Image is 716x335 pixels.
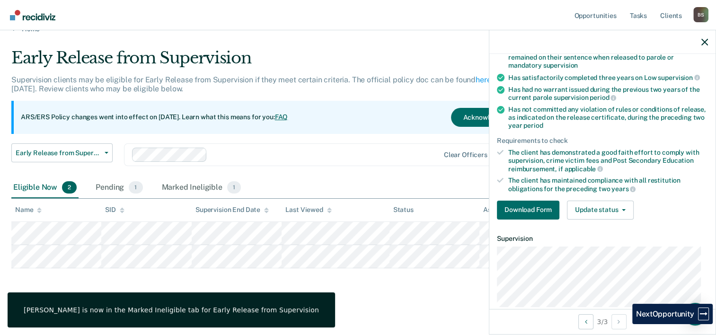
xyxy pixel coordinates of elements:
[444,151,487,159] div: Clear officers
[508,73,708,82] div: Has satisfactorily completed three years on Low
[21,113,288,122] p: ARS/ERS Policy changes went into effect on [DATE]. Learn what this means for you:
[227,181,241,194] span: 1
[275,113,288,121] a: FAQ
[693,7,708,22] div: B S
[11,75,522,93] p: Supervision clients may be eligible for Early Release from Supervision if they meet certain crite...
[508,86,708,102] div: Has had no warrant issued during the previous two years of the current parole supervision
[105,206,124,214] div: SID
[476,75,491,84] a: here
[10,10,55,20] img: Recidiviz
[611,314,627,329] button: Next Opportunity
[497,137,708,145] div: Requirements to check
[565,165,603,173] span: applicable
[543,62,578,69] span: supervision
[578,314,593,329] button: Previous Opportunity
[451,108,541,127] button: Acknowledge & Close
[590,94,616,101] span: period
[129,181,142,194] span: 1
[393,206,414,214] div: Status
[483,206,528,214] div: Assigned to
[508,106,708,129] div: Has not committed any violation of rules or conditions of release, as indicated on the release ce...
[62,181,77,194] span: 2
[285,206,331,214] div: Last Viewed
[497,201,563,220] a: Navigate to form link
[24,306,319,314] div: [PERSON_NAME] is now in the Marked Ineligible tab for Early Release from Supervision
[195,206,269,214] div: Supervision End Date
[508,176,708,193] div: The client has maintained compliance with all restitution obligations for the preceding two
[16,149,101,157] span: Early Release from Supervision
[11,177,79,198] div: Eligible Now
[567,201,634,220] button: Update status
[160,177,243,198] div: Marked Ineligible
[94,177,144,198] div: Pending
[489,309,716,334] div: 3 / 3
[508,149,708,173] div: The client has demonstrated a good faith effort to comply with supervision, crime victim fees and...
[508,46,708,70] div: Has been under supervision for at least one half of the time that remained on their sentence when...
[15,206,42,214] div: Name
[497,235,708,243] dt: Supervision
[611,185,636,193] span: years
[11,48,548,75] div: Early Release from Supervision
[684,303,707,326] div: Open Intercom Messenger
[523,122,543,129] span: period
[658,74,699,81] span: supervision
[693,7,708,22] button: Profile dropdown button
[497,201,559,220] button: Download Form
